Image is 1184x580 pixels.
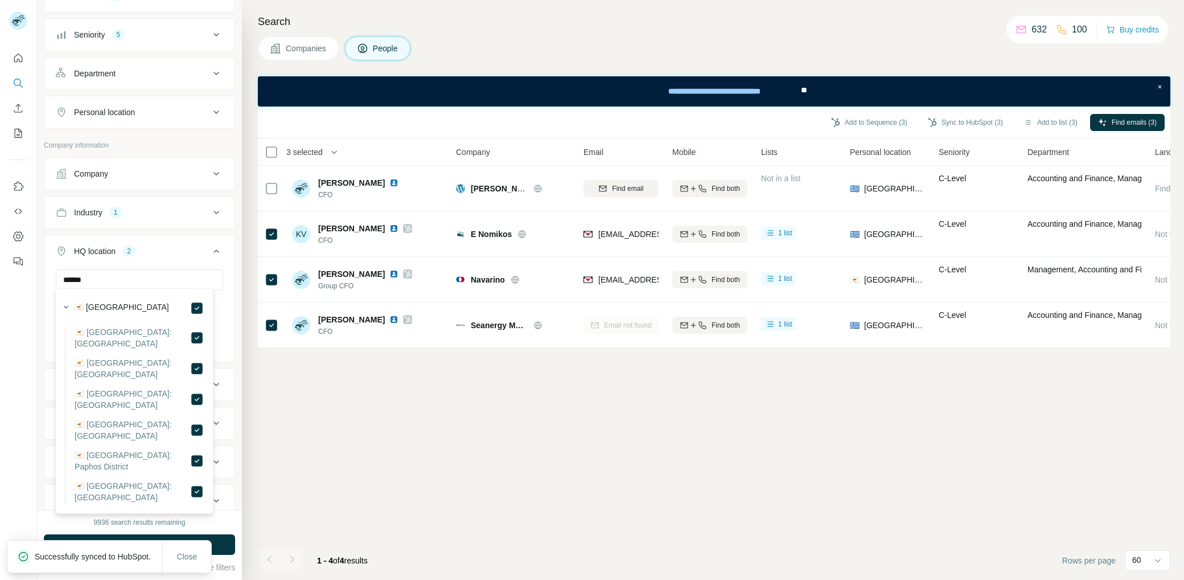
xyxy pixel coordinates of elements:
span: C-Level [939,265,966,274]
img: Avatar [292,316,310,334]
img: LinkedIn logo [389,178,398,187]
div: HQ location [74,246,116,257]
img: provider findymail logo [583,274,593,285]
button: Feedback [9,251,27,272]
span: C-Level [939,311,966,320]
button: Find both [672,180,747,197]
span: Companies [286,43,327,54]
button: Find both [672,271,747,288]
span: results [317,556,368,565]
div: Department [74,68,116,79]
p: 60 [1132,554,1141,566]
span: CFO [318,326,412,337]
span: [EMAIL_ADDRESS][DOMAIN_NAME] [598,275,733,284]
span: Find both [712,320,740,330]
p: 632 [1031,23,1047,36]
button: Search [9,73,27,93]
span: [GEOGRAPHIC_DATA] [864,228,925,240]
span: 3 selected [286,146,323,158]
label: 🇨🇾 [GEOGRAPHIC_DATA]: [GEOGRAPHIC_DATA] [75,480,190,503]
span: 1 list [778,273,792,284]
button: Enrich CSV [9,98,27,119]
span: [PERSON_NAME] [318,223,385,234]
span: Seanergy Maritime [471,320,528,331]
button: Technologies [44,448,235,476]
span: Not in a list [761,174,800,183]
span: Rows per page [1062,555,1116,566]
button: Dashboard [9,226,27,247]
span: C-Level [939,174,966,183]
img: Avatar [9,11,27,30]
div: Company [74,168,108,179]
span: [EMAIL_ADDRESS][PERSON_NAME][DOMAIN_NAME][PERSON_NAME] [598,230,865,239]
button: Employees (size) [44,410,235,437]
span: Find both [712,183,740,194]
button: Personal location [44,99,235,126]
span: CFO [318,190,403,200]
button: Annual revenue ($) [44,371,235,398]
span: Accounting and Finance, Management [1027,174,1164,183]
span: [PERSON_NAME] [318,177,385,189]
span: 🇬🇷 [850,320,860,331]
img: LinkedIn logo [389,224,398,233]
button: Sync to HubSpot (3) [920,114,1011,131]
img: Logo of E Nomikos [456,230,465,239]
span: Personal location [850,146,911,158]
span: [PERSON_NAME] [318,268,385,280]
img: provider findymail logo [583,228,593,240]
span: E Nomikos [471,228,512,240]
span: Seniority [939,146,969,158]
p: 100 [1072,23,1087,36]
span: 🇨🇾 [850,274,860,285]
span: of [333,556,340,565]
label: 🇨🇾 [GEOGRAPHIC_DATA]: [GEOGRAPHIC_DATA] [75,326,190,349]
button: Seniority5 [44,21,235,48]
label: 🇨🇾 [GEOGRAPHIC_DATA]: Paphos District [75,450,190,472]
span: Close [177,551,198,562]
h4: Search [258,14,1170,30]
button: Find email [583,180,659,197]
span: 1 - 4 [317,556,333,565]
span: Accounting and Finance, Management [1027,311,1164,320]
button: Industry1 [44,199,235,226]
label: 🇨🇾 [GEOGRAPHIC_DATA] [74,301,169,315]
div: 1 [109,207,122,218]
span: Accounting and Finance, Management [1027,219,1164,228]
button: Find emails (3) [1090,114,1165,131]
p: Company information [44,140,235,150]
div: Personal location [74,107,135,118]
button: Quick start [9,48,27,68]
button: My lists [9,123,27,144]
button: Close [169,546,205,567]
button: Add to Sequence (3) [823,114,915,131]
p: Successfully synced to HubSpot. [35,551,160,562]
button: Find both [672,317,747,334]
img: LinkedIn logo [389,315,398,324]
button: Find both [672,226,747,243]
span: Lists [761,146,778,158]
button: Add to list (3) [1016,114,1086,131]
button: HQ location2 [44,238,235,269]
span: Email [583,146,603,158]
button: Department [44,60,235,87]
span: [PERSON_NAME] Lymberpa SA [471,184,591,193]
img: Avatar [292,179,310,198]
span: 🇬🇷 [850,183,860,194]
div: 5 [112,30,125,40]
span: People [373,43,399,54]
div: Seniority [74,29,105,40]
iframe: Banner [258,76,1170,107]
button: Run search [44,534,235,555]
span: Run search [119,539,160,550]
span: Department [1027,146,1069,158]
span: Find both [712,275,740,285]
img: LinkedIn logo [389,269,398,279]
span: Mobile [672,146,696,158]
button: Use Surfe on LinkedIn [9,176,27,197]
button: Buy credits [1106,22,1159,38]
span: Find email [612,183,643,194]
span: Group CFO [318,281,412,291]
span: Navarino [471,274,505,285]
